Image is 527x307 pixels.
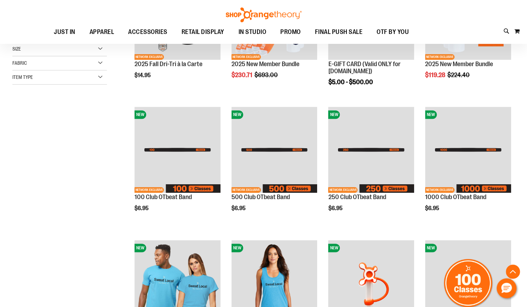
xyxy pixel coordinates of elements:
a: 1000 Club OTbeat Band [425,193,486,201]
a: APPAREL [82,24,121,40]
a: 100 Club OTbeat Band [134,193,192,201]
a: E-GIFT CARD (Valid ONLY for [DOMAIN_NAME]) [328,60,400,75]
a: 2025 New Member Bundle [231,60,299,68]
a: PROMO [273,24,308,40]
span: Item Type [12,74,33,80]
span: NEW [231,110,243,119]
img: Image of 500 Club OTbeat Band [231,107,317,193]
a: 500 Club OTbeat Band [231,193,290,201]
img: Image of 100 Club OTbeat Band [134,107,220,193]
a: ACCESSORIES [121,24,174,40]
a: 2025 Fall Dri-Tri à la Carte [134,60,202,68]
span: $6.95 [231,205,247,212]
span: NEW [134,110,146,119]
span: NETWORK EXCLUSIVE [134,54,164,60]
a: 250 Club OTbeat Band [328,193,386,201]
a: Image of 1000 Club OTbeat BandNEWNETWORK EXCLUSIVE [425,107,511,194]
span: $119.28 [425,71,446,79]
span: NETWORK EXCLUSIVE [231,54,261,60]
span: NEW [134,244,146,252]
span: $230.71 [231,71,253,79]
span: $224.40 [447,71,471,79]
span: $6.95 [328,205,343,212]
a: Image of 100 Club OTbeat BandNEWNETWORK EXCLUSIVE [134,107,220,194]
a: OTF BY YOU [370,24,416,40]
span: FINAL PUSH SALE [315,24,363,40]
span: PROMO [280,24,301,40]
span: $14.95 [134,72,152,79]
div: product [325,103,418,226]
span: $693.00 [254,71,279,79]
div: product [228,103,321,226]
a: JUST IN [47,24,82,40]
a: FINAL PUSH SALE [308,24,370,40]
a: IN STUDIO [231,24,274,40]
button: Hello, have a question? Let’s chat. [497,278,516,298]
img: Shop Orangetheory [225,7,303,22]
span: Fabric [12,60,27,66]
span: NEW [231,244,243,252]
span: APPAREL [90,24,114,40]
span: NETWORK EXCLUSIVE [425,54,454,60]
a: Image of 500 Club OTbeat BandNEWNETWORK EXCLUSIVE [231,107,317,194]
img: Image of 250 Club OTbeat Band [328,107,414,193]
span: $6.95 [425,205,440,212]
span: NEW [328,244,340,252]
span: RETAIL DISPLAY [182,24,224,40]
span: NETWORK EXCLUSIVE [134,187,164,193]
span: NETWORK EXCLUSIVE [328,187,357,193]
span: NETWORK EXCLUSIVE [231,187,261,193]
span: NETWORK EXCLUSIVE [425,187,454,193]
a: Image of 250 Club OTbeat BandNEWNETWORK EXCLUSIVE [328,107,414,194]
span: Size [12,46,21,52]
button: Back To Top [506,265,520,279]
span: $6.95 [134,205,150,212]
span: NEW [328,110,340,119]
span: NEW [425,110,437,119]
span: NEW [425,244,437,252]
a: RETAIL DISPLAY [174,24,231,40]
a: 2025 New Member Bundle [425,60,493,68]
img: Image of 1000 Club OTbeat Band [425,107,511,193]
span: OTF BY YOU [377,24,409,40]
span: JUST IN [54,24,75,40]
span: ACCESSORIES [128,24,167,40]
span: IN STUDIO [239,24,267,40]
span: $5.00 - $500.00 [328,79,373,86]
div: product [422,103,515,226]
div: product [131,103,224,226]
